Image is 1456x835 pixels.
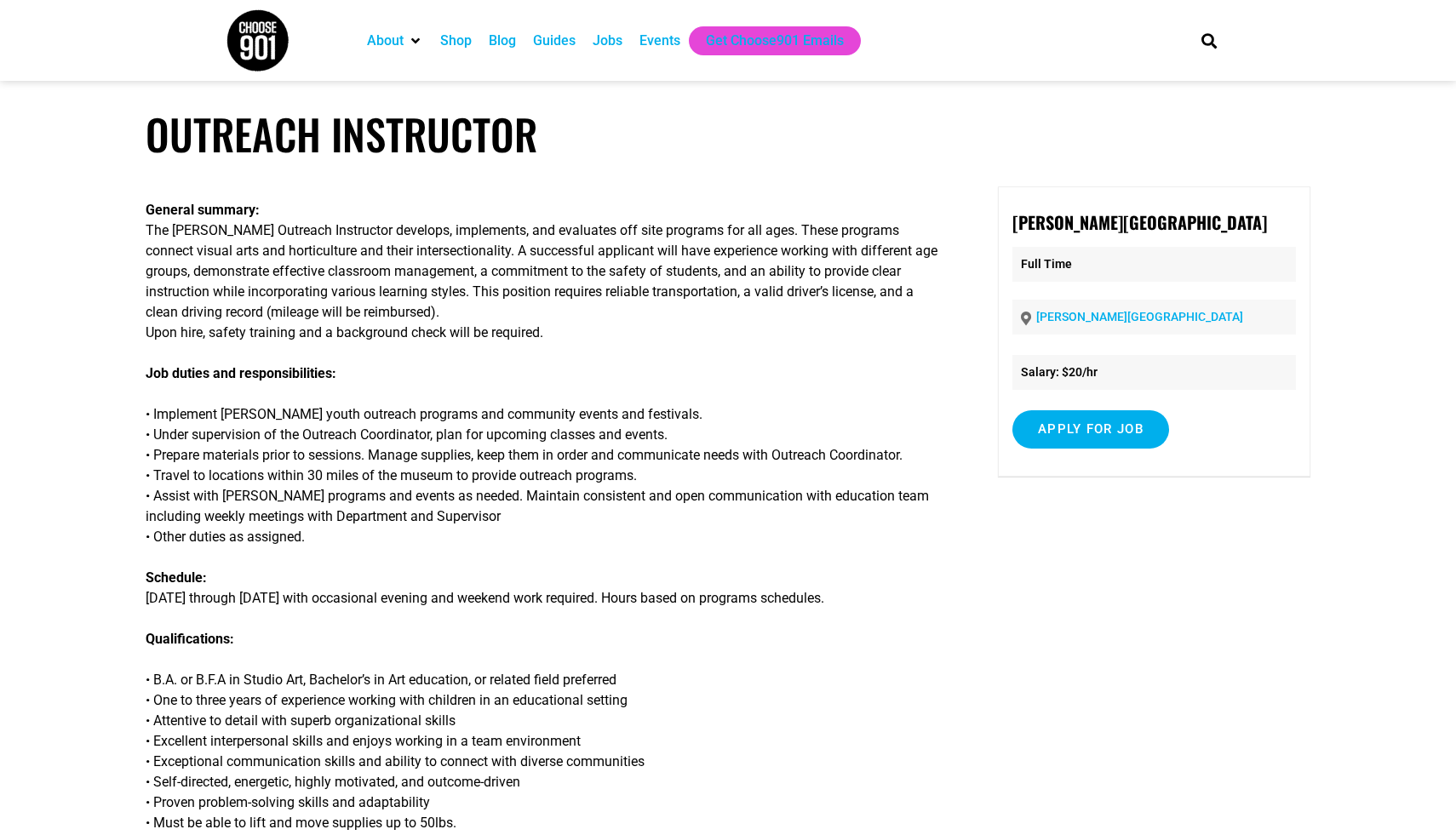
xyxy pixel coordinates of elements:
[367,31,404,51] a: About
[146,631,234,647] strong: Qualifications:
[1012,247,1296,282] p: Full Time
[639,31,680,51] a: Events
[358,26,1172,55] nav: Main nav
[706,31,844,51] a: Get Choose901 Emails
[146,202,260,218] strong: General summary:
[1036,310,1243,323] a: [PERSON_NAME][GEOGRAPHIC_DATA]
[593,31,622,51] a: Jobs
[1012,355,1296,390] li: Salary: $20/hr
[146,109,1310,159] h1: Outreach Instructor
[440,31,472,51] a: Shop
[146,670,940,833] p: • B.A. or B.F.A in Studio Art, Bachelor’s in Art education, or related field preferred • One to t...
[1012,410,1169,449] input: Apply for job
[146,200,940,343] p: The [PERSON_NAME] Outreach Instructor develops, implements, and evaluates off site programs for a...
[1012,209,1267,235] strong: [PERSON_NAME][GEOGRAPHIC_DATA]
[533,31,576,51] a: Guides
[489,31,516,51] a: Blog
[146,569,207,586] strong: Schedule:
[1195,26,1224,54] div: Search
[358,26,432,55] div: About
[146,568,940,609] p: [DATE] through [DATE] with occasional evening and weekend work required. Hours based on programs ...
[146,365,336,381] strong: Job duties and responsibilities:
[146,404,940,547] p: • Implement [PERSON_NAME] youth outreach programs and community events and festivals. • Under sup...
